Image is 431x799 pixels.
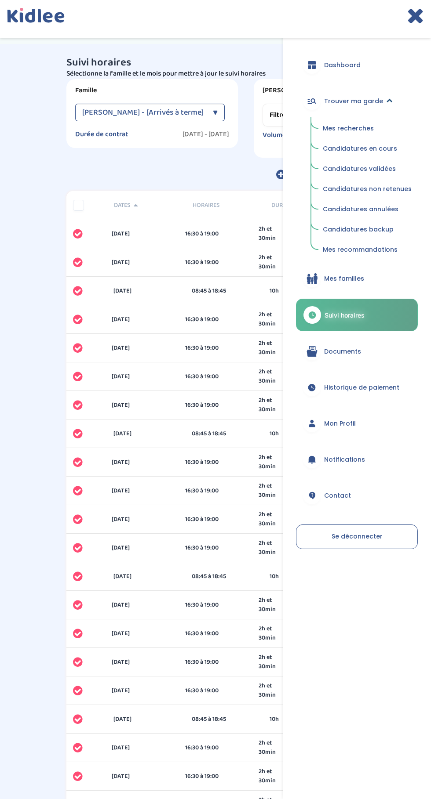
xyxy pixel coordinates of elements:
a: Candidatures en cours [317,141,418,157]
span: 2h et 30min [259,453,281,471]
label: Volume de cette période [263,131,339,140]
span: Mon Profil [324,419,356,428]
span: 10h [270,715,279,724]
div: [DATE] [105,600,179,610]
span: 2h et 30min [259,396,281,414]
div: [DATE] [105,543,179,553]
span: Historique de paiement [324,383,399,392]
div: 08:45 à 18:45 [192,286,256,296]
div: [DATE] [105,515,179,524]
span: 2h et 30min [259,224,281,243]
div: 16:30 à 19:00 [185,543,245,553]
span: 2h et 30min [259,767,281,785]
a: Mes recommandations [317,242,418,258]
label: [DATE] - [DATE] [183,130,229,139]
div: 16:30 à 19:00 [185,401,245,410]
div: 16:30 à 19:00 [185,658,245,667]
div: 16:30 à 19:00 [185,743,245,752]
button: Ajouter un horaire [263,165,365,184]
div: [DATE] [107,429,185,438]
span: Trouver ma garde [324,97,383,106]
a: Dashboard [296,49,418,81]
div: [DATE] [105,743,179,752]
div: 08:45 à 18:45 [192,429,256,438]
div: [DATE] [105,629,179,638]
div: 16:30 à 19:00 [185,372,245,381]
div: [DATE] [105,343,179,353]
div: 16:30 à 19:00 [185,258,245,267]
span: Contact [324,491,351,500]
div: 16:30 à 19:00 [185,343,245,353]
p: Sélectionne la famille et le mois pour mettre à jour le suivi horaires [66,69,365,79]
div: 16:30 à 19:00 [185,629,245,638]
a: Trouver ma garde [296,85,418,117]
span: Suivi horaires [325,311,365,320]
a: Historique de paiement [296,372,418,403]
span: 10h [270,286,279,296]
a: Candidatures backup [317,221,418,238]
div: [DATE] [105,401,179,410]
a: Mes recherches [317,120,418,137]
span: Candidatures annulées [323,205,398,213]
a: Candidatures annulées [317,201,418,218]
span: Candidatures en cours [323,144,397,153]
a: Candidatures non retenues [317,181,418,198]
span: Dashboard [324,61,361,70]
span: Mes familles [324,274,364,283]
div: 16:30 à 19:00 [185,600,245,610]
div: 16:30 à 19:00 [185,315,245,324]
label: Durée de contrat [75,130,128,139]
div: 16:30 à 19:00 [185,515,245,524]
div: 16:30 à 19:00 [185,686,245,695]
span: Se déconnecter [332,532,383,541]
a: Se déconnecter [296,524,418,549]
span: Horaires [193,201,258,210]
a: Mes familles [296,263,418,294]
span: 2h et 30min [259,738,281,757]
div: [DATE] [105,686,179,695]
div: ▼ [213,104,218,121]
span: 2h et 30min [259,367,281,386]
a: Mon Profil [296,408,418,439]
a: Suivi horaires [296,299,418,331]
span: Mes recommandations [323,245,398,254]
span: 2h et 30min [259,481,281,500]
div: Durée [265,201,296,210]
div: 16:30 à 19:00 [185,486,245,495]
a: Contact [296,480,418,511]
div: 16:30 à 19:00 [185,772,245,781]
span: 2h et 30min [259,681,281,700]
div: Dates [107,201,186,210]
div: 08:45 à 18:45 [192,572,256,581]
a: Notifications [296,444,418,475]
span: 2h et 30min [259,653,281,671]
span: [PERSON_NAME] - [Arrivés à terme] [82,104,204,121]
span: Documents [324,347,361,356]
label: [PERSON_NAME] affichée [263,86,356,95]
span: Candidatures validées [323,164,396,173]
div: 08:45 à 18:45 [192,715,256,724]
div: [DATE] [105,486,179,495]
div: [DATE] [105,772,179,781]
span: 2h et 30min [259,624,281,643]
a: Candidatures validées [317,161,418,177]
a: Documents [296,336,418,367]
div: [DATE] [105,658,179,667]
label: Famille [75,86,229,95]
div: 16:30 à 19:00 [185,458,245,467]
span: 10h [270,429,279,438]
span: Candidatures backup [323,225,394,234]
span: Notifications [324,455,365,464]
div: [DATE] [107,286,185,296]
span: 2h et 30min [259,596,281,614]
span: 2h et 30min [259,310,281,329]
span: 2h et 30min [259,510,281,528]
div: [DATE] [107,715,185,724]
div: [DATE] [105,258,179,267]
span: 2h et 30min [259,539,281,557]
span: Candidatures non retenues [323,184,412,193]
span: 2h et 30min [259,339,281,357]
span: Mes recherches [323,124,374,133]
div: [DATE] [105,315,179,324]
div: [DATE] [105,372,179,381]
